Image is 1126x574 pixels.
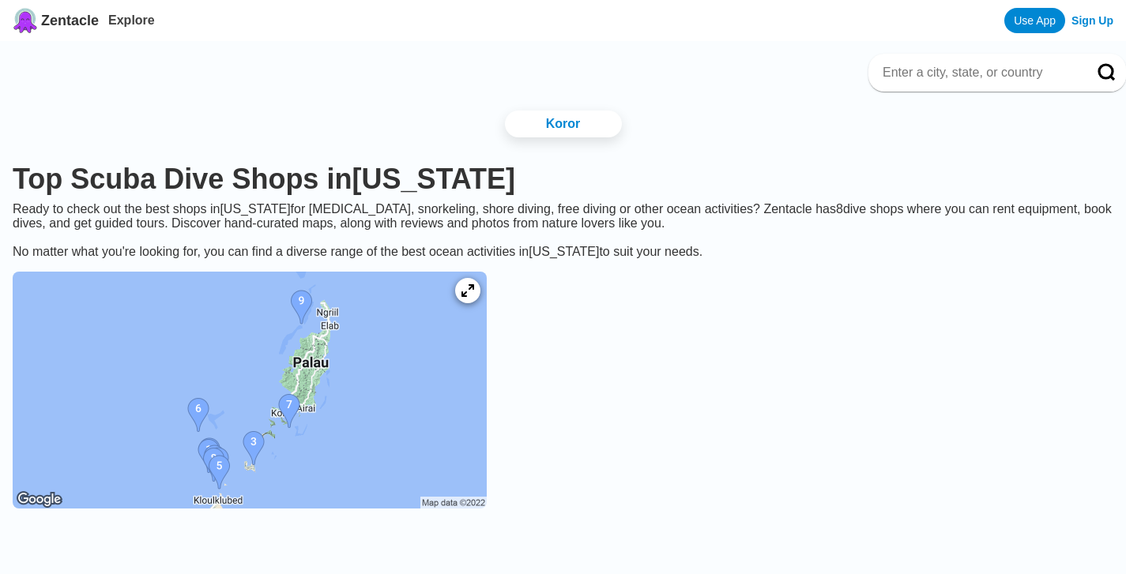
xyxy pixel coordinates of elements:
[881,65,1075,81] input: Enter a city, state, or country
[13,272,487,508] img: Palau dive site map
[1004,8,1065,33] a: Use App
[41,13,99,29] span: Zentacle
[13,163,1113,196] h1: Top Scuba Dive Shops in [US_STATE]
[13,8,38,33] img: Zentacle logo
[1071,14,1113,27] a: Sign Up
[108,13,155,27] a: Explore
[13,8,99,33] a: Zentacle logoZentacle
[505,111,622,137] a: Koror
